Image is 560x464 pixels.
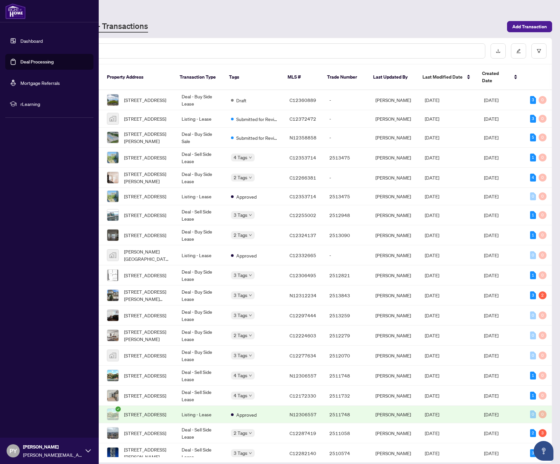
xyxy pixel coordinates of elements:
[370,128,420,148] td: [PERSON_NAME]
[234,429,247,437] span: 2 Tags
[507,21,552,32] button: Add Transaction
[324,110,370,128] td: -
[236,115,279,123] span: Submitted for Review
[124,288,171,303] span: [STREET_ADDRESS][PERSON_NAME][PERSON_NAME]
[20,38,43,44] a: Dashboard
[107,230,118,241] img: thumbnail-img
[324,245,370,265] td: -
[370,265,420,285] td: [PERSON_NAME]
[290,272,316,278] span: C12306495
[290,193,316,199] span: C12353714
[176,285,226,305] td: Deal - Buy Side Lease
[484,212,498,218] span: [DATE]
[530,311,536,319] div: 0
[236,252,257,259] span: Approved
[107,250,118,261] img: thumbnail-img
[539,211,547,219] div: 0
[370,386,420,406] td: [PERSON_NAME]
[20,80,60,86] a: Mortgage Referrals
[324,366,370,386] td: 2511748
[539,331,547,339] div: 0
[425,155,439,160] span: [DATE]
[370,168,420,188] td: [PERSON_NAME]
[484,97,498,103] span: [DATE]
[482,70,510,84] span: Created Date
[370,423,420,443] td: [PERSON_NAME]
[176,245,226,265] td: Listing - Lease
[124,211,166,219] span: [STREET_ADDRESS]
[370,285,420,305] td: [PERSON_NAME]
[5,3,26,19] img: logo
[530,231,536,239] div: 1
[484,175,498,181] span: [DATE]
[537,49,541,53] span: filter
[249,314,252,317] span: down
[124,392,166,399] span: [STREET_ADDRESS]
[484,393,498,399] span: [DATE]
[484,450,498,456] span: [DATE]
[370,366,420,386] td: [PERSON_NAME]
[290,116,316,122] span: C12372472
[539,410,547,418] div: 0
[124,446,171,460] span: [STREET_ADDRESS][PERSON_NAME]
[176,265,226,285] td: Deal - Buy Side Lease
[107,310,118,321] img: thumbnail-img
[236,97,246,104] span: Draft
[107,448,118,459] img: thumbnail-img
[234,154,247,161] span: 4 Tags
[23,451,82,458] span: [PERSON_NAME][EMAIL_ADDRESS][DOMAIN_NAME]
[124,96,166,104] span: [STREET_ADDRESS]
[484,430,498,436] span: [DATE]
[249,233,252,237] span: down
[484,272,498,278] span: [DATE]
[282,64,322,90] th: MLS #
[236,411,257,418] span: Approved
[539,134,547,141] div: 0
[484,332,498,338] span: [DATE]
[324,386,370,406] td: 2511732
[176,305,226,326] td: Deal - Buy Side Lease
[425,252,439,258] span: [DATE]
[290,252,316,258] span: C12332665
[249,294,252,297] span: down
[530,271,536,279] div: 1
[249,176,252,179] span: down
[530,429,536,437] div: 2
[102,64,174,90] th: Property Address
[290,155,316,160] span: C12353714
[539,174,547,182] div: 0
[370,346,420,366] td: [PERSON_NAME]
[511,43,526,59] button: edit
[249,334,252,337] span: down
[496,49,500,53] span: download
[124,154,166,161] span: [STREET_ADDRESS]
[234,231,247,239] span: 2 Tags
[539,231,547,239] div: 0
[234,449,247,457] span: 3 Tags
[539,311,547,319] div: 0
[290,393,316,399] span: C12172330
[425,134,439,140] span: [DATE]
[530,352,536,359] div: 0
[249,156,252,159] span: down
[176,346,226,366] td: Deal - Buy Side Lease
[107,152,118,163] img: thumbnail-img
[324,285,370,305] td: 2513843
[530,134,536,141] div: 5
[176,423,226,443] td: Deal - Sell Side Lease
[236,193,257,200] span: Approved
[23,443,82,451] span: [PERSON_NAME]
[484,116,498,122] span: [DATE]
[370,205,420,225] td: [PERSON_NAME]
[539,96,547,104] div: 0
[290,411,317,417] span: N12306557
[530,211,536,219] div: 1
[425,212,439,218] span: [DATE]
[124,193,166,200] span: [STREET_ADDRESS]
[324,90,370,110] td: -
[107,132,118,143] img: thumbnail-img
[176,443,226,463] td: Deal - Sell Side Lease
[107,94,118,106] img: thumbnail-img
[290,430,316,436] span: C12287419
[107,330,118,341] img: thumbnail-img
